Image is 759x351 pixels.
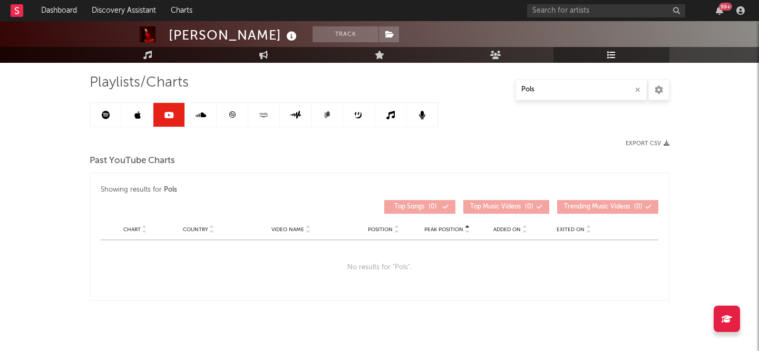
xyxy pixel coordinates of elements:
[271,226,304,233] span: Video Name
[169,26,299,44] div: [PERSON_NAME]
[463,200,549,214] button: Top Music Videos(0)
[391,204,440,210] span: ( 0 )
[470,204,521,210] span: Top Music Videos
[90,155,175,167] span: Past YouTube Charts
[313,26,378,42] button: Track
[164,184,177,196] div: Pols
[101,184,658,196] div: Showing results for
[557,226,585,233] span: Exited On
[626,140,669,147] button: Export CSV
[719,3,732,11] div: 99 +
[394,204,424,210] span: Top Songs
[564,204,630,210] span: Trending Music Videos
[90,77,189,89] span: Playlists/Charts
[183,226,208,233] span: Country
[527,4,685,17] input: Search for artists
[424,226,463,233] span: Peak Position
[493,226,521,233] span: Added On
[515,79,647,100] input: Search Playlists/Charts
[470,204,533,210] span: ( 0 )
[564,204,643,210] span: ( 0 )
[716,6,723,15] button: 99+
[101,240,658,295] div: No results for " Pols ".
[384,200,455,214] button: Top Songs(0)
[368,226,393,233] span: Position
[557,200,658,214] button: Trending Music Videos(0)
[123,226,141,233] span: Chart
